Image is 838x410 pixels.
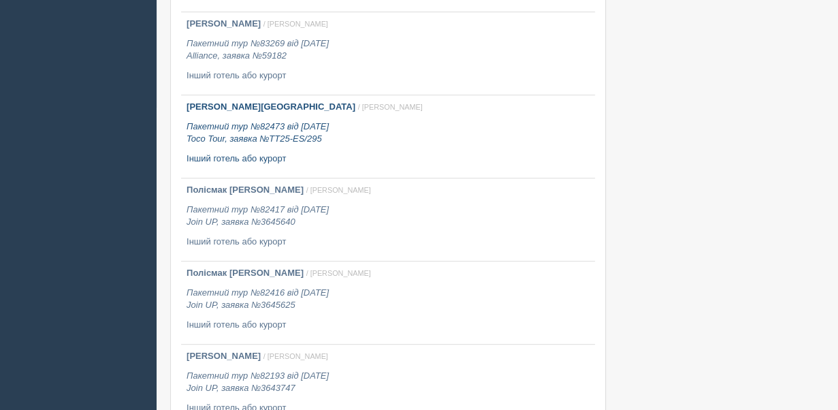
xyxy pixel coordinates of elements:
span: / [PERSON_NAME] [358,103,423,111]
a: [PERSON_NAME][GEOGRAPHIC_DATA] / [PERSON_NAME] Пакетний тур №82473 від [DATE]Toco Tour, заявка №T... [181,95,595,178]
span: / [PERSON_NAME] [306,186,371,194]
a: [PERSON_NAME] / [PERSON_NAME] Пакетний тур №83269 від [DATE]Alliance, заявка №59182 Інший готель ... [181,12,595,95]
b: [PERSON_NAME][GEOGRAPHIC_DATA] [187,101,355,112]
span: / [PERSON_NAME] [263,352,328,360]
p: Інший готель або курорт [187,69,590,82]
i: Пакетний тур №82416 від [DATE] Join UP, заявка №3645625 [187,287,329,311]
a: Полісмак [PERSON_NAME] / [PERSON_NAME] Пакетний тур №82416 від [DATE]Join UP, заявка №3645625 Інш... [181,262,595,344]
p: Інший готель або курорт [187,153,590,165]
p: Інший готель або курорт [187,236,590,249]
a: Полісмак [PERSON_NAME] / [PERSON_NAME] Пакетний тур №82417 від [DATE]Join UP, заявка №3645640 Інш... [181,178,595,261]
b: [PERSON_NAME] [187,351,261,361]
b: [PERSON_NAME] [187,18,261,29]
i: Пакетний тур №83269 від [DATE] Alliance, заявка №59182 [187,38,329,61]
i: Пакетний тур №82473 від [DATE] Toco Tour, заявка №TT25-ES/295 [187,121,329,144]
span: / [PERSON_NAME] [263,20,328,28]
p: Інший готель або курорт [187,319,590,332]
i: Пакетний тур №82193 від [DATE] Join UP, заявка №3643747 [187,370,329,394]
b: Полісмак [PERSON_NAME] [187,268,304,278]
span: / [PERSON_NAME] [306,269,371,277]
i: Пакетний тур №82417 від [DATE] Join UP, заявка №3645640 [187,204,329,227]
b: Полісмак [PERSON_NAME] [187,185,304,195]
